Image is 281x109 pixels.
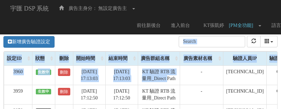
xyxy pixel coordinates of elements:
[200,23,228,28] span: KT張凱婷
[105,85,138,104] td: [DATE] 17:12:50
[138,52,180,65] div: 廣告群組名稱
[58,88,70,95] a: 刪除
[180,85,223,104] td: -
[223,65,267,85] td: [TECHNICAL_ID]
[138,85,180,104] td: KT 驗證 RTB 流量用_Direct Path
[36,89,51,94] span: 生效中
[106,52,138,65] div: 結束時間
[229,23,257,28] span: [PM全功能]
[36,69,51,75] span: 生效中
[73,52,105,65] div: 開始時間
[260,36,278,47] button: columns
[132,17,166,34] a: 前往新後台
[4,85,32,104] td: 3959
[260,36,278,47] div: Columns
[4,65,32,85] td: 3960
[98,6,127,11] span: 無設定廣告主
[223,85,267,104] td: [TECHNICAL_ID]
[73,65,105,85] td: [DATE] 17:13:03
[4,52,32,65] div: 設定ID
[247,36,261,47] button: refresh
[105,65,138,85] td: [DATE] 17:13:03
[32,52,55,65] div: 狀態
[180,65,223,85] td: -
[166,17,195,34] a: 進入前台
[3,36,55,48] a: 新增廣告驗證設定
[223,52,266,65] div: 驗證人員IP
[69,6,97,11] span: 廣告主身分：
[180,52,223,65] div: 廣告素材名稱
[195,17,266,34] a: KT張凱婷 [PM全功能]
[179,36,245,47] input: Search
[73,85,105,104] td: [DATE] 17:12:50
[58,68,70,76] a: 刪除
[138,65,180,85] td: KT 驗證 RTB 流量用_Direct Path
[55,52,73,65] div: 刪除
